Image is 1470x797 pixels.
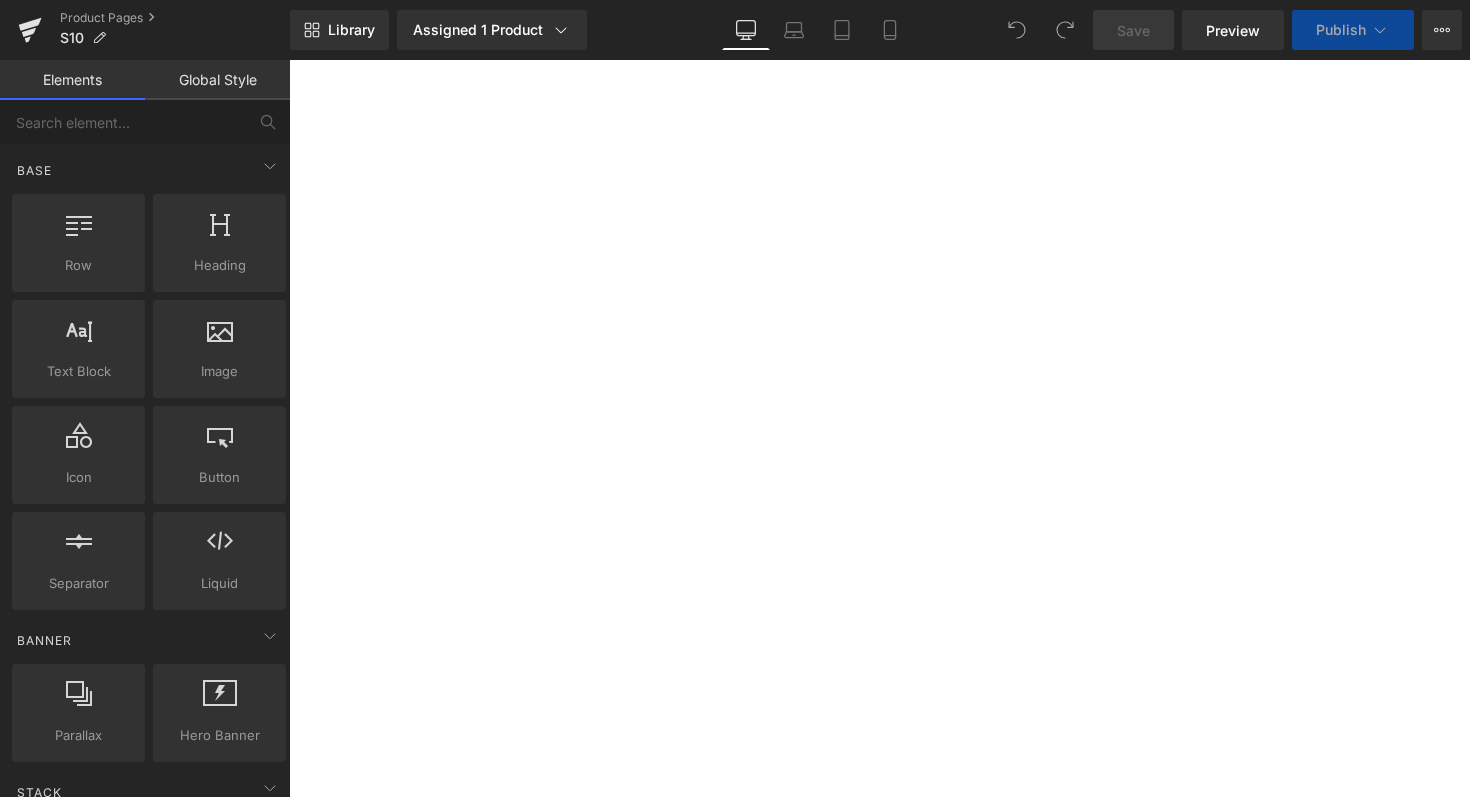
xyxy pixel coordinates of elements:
[15,161,54,180] span: Base
[1422,10,1462,50] button: More
[1316,22,1366,38] span: Publish
[159,361,280,382] span: Image
[18,467,139,488] span: Icon
[997,10,1037,50] button: Undo
[1292,10,1414,50] button: Publish
[18,725,139,746] span: Parallax
[18,573,139,594] span: Separator
[60,10,290,26] a: Product Pages
[18,255,139,276] span: Row
[722,10,770,50] a: Desktop
[18,361,139,382] span: Text Block
[15,631,74,650] span: Banner
[145,60,290,100] a: Global Style
[60,30,84,46] span: S10
[866,10,914,50] a: Mobile
[290,10,389,50] a: New Library
[159,573,280,594] span: Liquid
[413,20,571,40] div: Assigned 1 Product
[1206,20,1260,41] span: Preview
[159,467,280,488] span: Button
[818,10,866,50] a: Tablet
[770,10,818,50] a: Laptop
[159,255,280,276] span: Heading
[328,21,375,39] span: Library
[1117,20,1150,41] span: Save
[1182,10,1284,50] a: Preview
[159,725,280,746] span: Hero Banner
[1045,10,1085,50] button: Redo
